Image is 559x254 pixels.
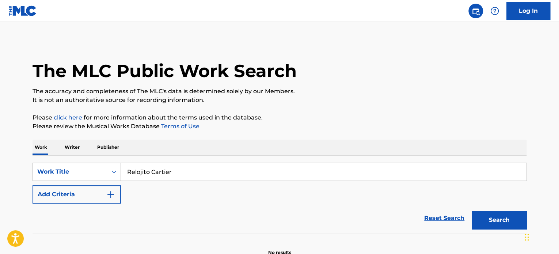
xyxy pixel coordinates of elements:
iframe: Chat Widget [522,219,559,254]
div: Drag [525,226,529,248]
img: 9d2ae6d4665cec9f34b9.svg [106,190,115,199]
a: Reset Search [421,210,468,226]
p: It is not an authoritative source for recording information. [33,96,526,105]
p: Publisher [95,140,121,155]
p: Please for more information about the terms used in the database. [33,113,526,122]
img: search [471,7,480,15]
a: Terms of Use [160,123,199,130]
a: Public Search [468,4,483,18]
p: Writer [62,140,82,155]
p: The accuracy and completeness of The MLC's data is determined solely by our Members. [33,87,526,96]
button: Search [472,211,526,229]
form: Search Form [33,163,526,233]
img: help [490,7,499,15]
a: click here [54,114,82,121]
div: Work Title [37,167,103,176]
div: Help [487,4,502,18]
button: Add Criteria [33,185,121,204]
a: Log In [506,2,550,20]
h1: The MLC Public Work Search [33,60,297,82]
p: Work [33,140,49,155]
p: Please review the Musical Works Database [33,122,526,131]
img: MLC Logo [9,5,37,16]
